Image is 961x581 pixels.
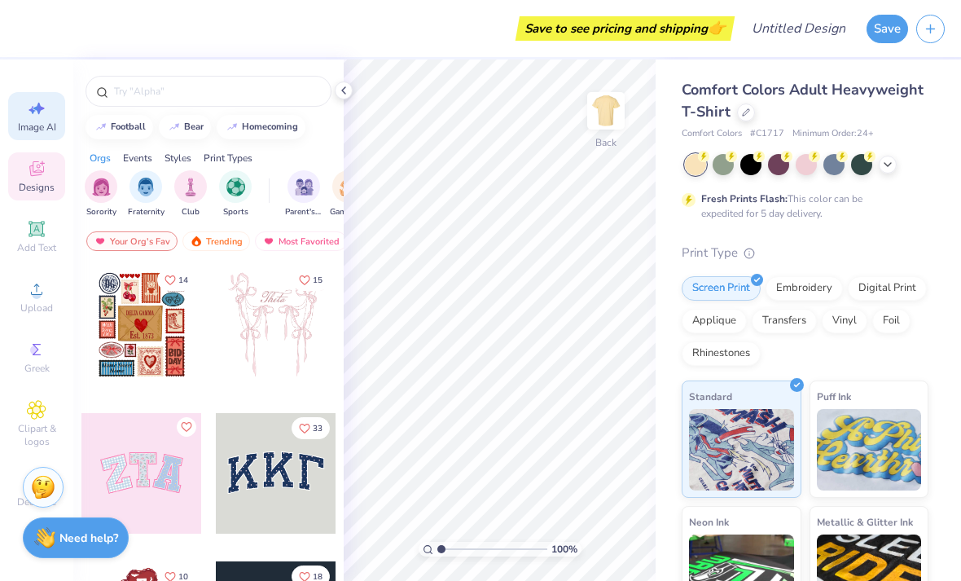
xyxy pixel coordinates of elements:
[340,178,358,196] img: Game Day Image
[17,241,56,254] span: Add Text
[112,83,321,99] input: Try "Alpha"
[682,244,928,262] div: Print Type
[157,269,195,291] button: Like
[255,231,347,251] div: Most Favorited
[313,276,323,284] span: 15
[792,127,874,141] span: Minimum Order: 24 +
[219,170,252,218] div: filter for Sports
[313,425,323,433] span: 33
[223,206,248,218] span: Sports
[313,573,323,581] span: 18
[701,192,788,205] strong: Fresh Prints Flash:
[85,170,117,218] div: filter for Sorority
[20,302,53,315] span: Upload
[682,127,742,141] span: Comfort Colors
[177,417,196,437] button: Like
[682,341,761,366] div: Rhinestones
[86,231,178,251] div: Your Org's Fav
[18,121,56,134] span: Image AI
[111,122,146,131] div: football
[94,122,108,132] img: trend_line.gif
[520,16,731,41] div: Save to see pricing and shipping
[817,513,913,530] span: Metallic & Glitter Ink
[285,170,323,218] div: filter for Parent's Weekend
[295,178,314,196] img: Parent's Weekend Image
[739,12,858,45] input: Untitled Design
[682,276,761,301] div: Screen Print
[701,191,902,221] div: This color can be expedited for 5 day delivery.
[19,181,55,194] span: Designs
[17,495,56,508] span: Decorate
[867,15,908,43] button: Save
[165,151,191,165] div: Styles
[178,573,188,581] span: 10
[85,170,117,218] button: filter button
[128,170,165,218] button: filter button
[159,115,211,139] button: bear
[168,122,181,132] img: trend_line.gif
[752,309,817,333] div: Transfers
[595,135,617,150] div: Back
[174,170,207,218] div: filter for Club
[285,170,323,218] button: filter button
[292,417,330,439] button: Like
[330,170,367,218] button: filter button
[184,122,204,131] div: bear
[226,178,245,196] img: Sports Image
[822,309,867,333] div: Vinyl
[182,178,200,196] img: Club Image
[178,276,188,284] span: 14
[86,206,116,218] span: Sorority
[86,115,153,139] button: football
[292,269,330,291] button: Like
[682,80,924,121] span: Comfort Colors Adult Heavyweight T-Shirt
[190,235,203,247] img: trending.gif
[872,309,911,333] div: Foil
[330,170,367,218] div: filter for Game Day
[682,309,747,333] div: Applique
[590,95,622,127] img: Back
[137,178,155,196] img: Fraternity Image
[219,170,252,218] button: filter button
[8,422,65,448] span: Clipart & logos
[766,276,843,301] div: Embroidery
[128,170,165,218] div: filter for Fraternity
[59,530,118,546] strong: Need help?
[90,151,111,165] div: Orgs
[689,409,794,491] img: Standard
[217,115,305,139] button: homecoming
[182,231,250,251] div: Trending
[24,362,50,375] span: Greek
[848,276,927,301] div: Digital Print
[242,122,298,131] div: homecoming
[92,178,111,196] img: Sorority Image
[262,235,275,247] img: most_fav.gif
[689,513,729,530] span: Neon Ink
[285,206,323,218] span: Parent's Weekend
[204,151,252,165] div: Print Types
[94,235,107,247] img: most_fav.gif
[817,409,922,491] img: Puff Ink
[182,206,200,218] span: Club
[123,151,152,165] div: Events
[128,206,165,218] span: Fraternity
[551,542,577,557] span: 100 %
[817,388,851,405] span: Puff Ink
[226,122,239,132] img: trend_line.gif
[689,388,732,405] span: Standard
[708,18,726,37] span: 👉
[330,206,367,218] span: Game Day
[174,170,207,218] button: filter button
[750,127,784,141] span: # C1717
